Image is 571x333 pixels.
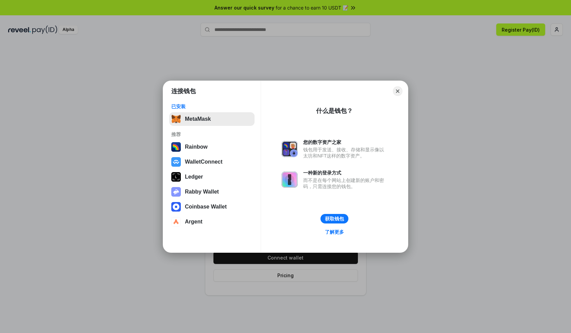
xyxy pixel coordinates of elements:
[185,116,211,122] div: MetaMask
[169,140,255,154] button: Rainbow
[281,171,298,188] img: svg+xml,%3Csvg%20xmlns%3D%22http%3A%2F%2Fwww.w3.org%2F2000%2Fsvg%22%20fill%3D%22none%22%20viewBox...
[281,141,298,157] img: svg+xml,%3Csvg%20xmlns%3D%22http%3A%2F%2Fwww.w3.org%2F2000%2Fsvg%22%20fill%3D%22none%22%20viewBox...
[185,144,208,150] div: Rainbow
[303,170,387,176] div: 一种新的登录方式
[171,217,181,227] img: svg+xml,%3Csvg%20width%3D%2228%22%20height%3D%2228%22%20viewBox%3D%220%200%2028%2028%22%20fill%3D...
[171,87,196,95] h1: 连接钱包
[169,112,255,126] button: MetaMask
[321,214,348,223] button: 获取钱包
[303,147,387,159] div: 钱包用于发送、接收、存储和显示像以太坊和NFT这样的数字资产。
[393,86,402,96] button: Close
[185,174,203,180] div: Ledger
[169,170,255,184] button: Ledger
[321,228,348,236] a: 了解更多
[325,229,344,235] div: 了解更多
[171,114,181,124] img: svg+xml,%3Csvg%20fill%3D%22none%22%20height%3D%2233%22%20viewBox%3D%220%200%2035%2033%22%20width%...
[316,107,353,115] div: 什么是钱包？
[169,215,255,229] button: Argent
[171,202,181,212] img: svg+xml,%3Csvg%20width%3D%2228%22%20height%3D%2228%22%20viewBox%3D%220%200%2028%2028%22%20fill%3D...
[185,204,227,210] div: Coinbase Wallet
[171,187,181,197] img: svg+xml,%3Csvg%20xmlns%3D%22http%3A%2F%2Fwww.w3.org%2F2000%2Fsvg%22%20fill%3D%22none%22%20viewBox...
[185,219,203,225] div: Argent
[171,142,181,152] img: svg+xml,%3Csvg%20width%3D%22120%22%20height%3D%22120%22%20viewBox%3D%220%200%20120%20120%22%20fil...
[185,159,223,165] div: WalletConnect
[171,103,253,110] div: 已安装
[171,172,181,182] img: svg+xml,%3Csvg%20xmlns%3D%22http%3A%2F%2Fwww.w3.org%2F2000%2Fsvg%22%20width%3D%2228%22%20height%3...
[303,139,387,145] div: 您的数字资产之家
[171,131,253,137] div: 推荐
[303,177,387,189] div: 而不是在每个网站上创建新的账户和密码，只需连接您的钱包。
[169,200,255,214] button: Coinbase Wallet
[169,155,255,169] button: WalletConnect
[325,216,344,222] div: 获取钱包
[169,185,255,199] button: Rabby Wallet
[171,157,181,167] img: svg+xml,%3Csvg%20width%3D%2228%22%20height%3D%2228%22%20viewBox%3D%220%200%2028%2028%22%20fill%3D...
[185,189,219,195] div: Rabby Wallet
